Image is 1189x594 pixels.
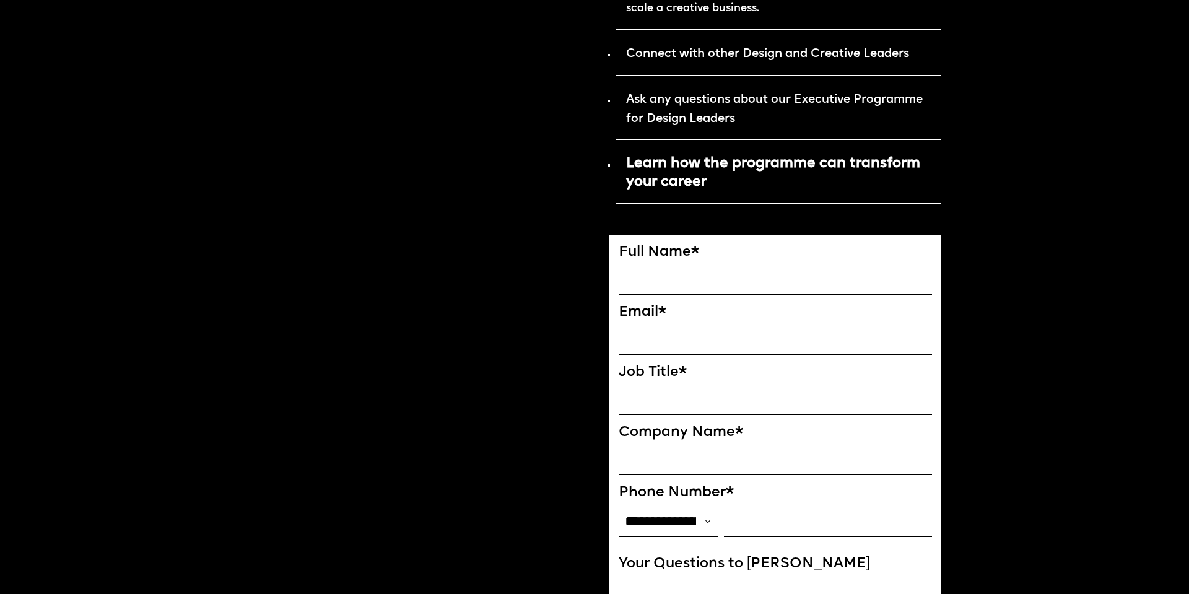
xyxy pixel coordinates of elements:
label: Job Title [619,364,932,382]
label: Your Questions to [PERSON_NAME] [619,556,932,573]
strong: Connect with other Design and Creative Leaders [626,48,909,60]
strong: Ask any questions about our Executive Programme for Design Leaders [626,94,923,125]
label: Full Name [619,244,932,261]
label: Phone Number [619,484,932,502]
label: Email [619,304,932,321]
label: Company Name [619,424,932,442]
strong: Learn how the programme can transform your career [626,157,920,190]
